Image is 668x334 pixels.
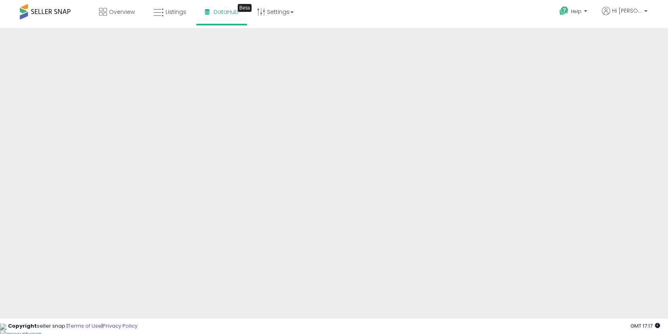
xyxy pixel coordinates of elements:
[238,4,252,12] div: Tooltip anchor
[559,6,569,16] i: Get Help
[109,8,135,16] span: Overview
[166,8,186,16] span: Listings
[612,7,642,15] span: Hi [PERSON_NAME]
[571,8,582,15] span: Help
[602,7,647,25] a: Hi [PERSON_NAME]
[214,8,239,16] span: DataHub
